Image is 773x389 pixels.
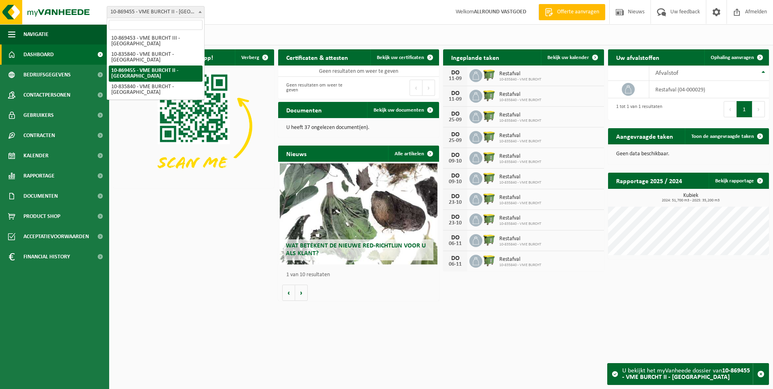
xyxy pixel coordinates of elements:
[447,97,463,102] div: 11-09
[295,285,308,301] button: Volgende
[499,236,541,242] span: Restafval
[612,193,769,203] h3: Kubiek
[499,180,541,185] span: 10-835840 - VME BURCHT
[447,262,463,267] div: 06-11
[447,193,463,200] div: DO
[370,49,438,66] a: Bekijk uw certificaten
[499,160,541,165] span: 10-835840 - VME BURCHT
[447,117,463,123] div: 25-09
[608,49,667,65] h2: Uw afvalstoffen
[23,206,60,226] span: Product Shop
[655,70,678,76] span: Afvalstof
[388,146,438,162] a: Alle artikelen
[109,82,203,98] li: 10-835840 - VME BURCHT - [GEOGRAPHIC_DATA]
[282,285,295,301] button: Vorige
[541,49,603,66] a: Bekijk uw kalender
[109,33,203,49] li: 10-869453 - VME BURCHT III - [GEOGRAPHIC_DATA]
[482,192,496,205] img: WB-1100-HPE-GN-50
[447,152,463,159] div: DO
[499,139,541,144] span: 10-835840 - VME BURCHT
[482,171,496,185] img: WB-1100-HPE-GN-50
[447,90,463,97] div: DO
[499,133,541,139] span: Restafval
[23,44,54,65] span: Dashboard
[443,49,507,65] h2: Ingeplande taken
[374,108,424,113] span: Bekijk uw documenten
[447,173,463,179] div: DO
[482,254,496,267] img: WB-1100-HPE-GN-50
[447,111,463,117] div: DO
[691,134,754,139] span: Toon de aangevraagde taken
[649,81,769,98] td: restafval (04-000029)
[286,125,431,131] p: U heeft 37 ongelezen document(en).
[286,243,426,257] span: Wat betekent de nieuwe RED-richtlijn voor u als klant?
[499,91,541,98] span: Restafval
[280,163,437,264] a: Wat betekent de nieuwe RED-richtlijn voor u als klant?
[241,55,259,60] span: Verberg
[704,49,768,66] a: Ophaling aanvragen
[23,85,70,105] span: Contactpersonen
[737,101,752,117] button: 1
[555,8,601,16] span: Offerte aanvragen
[482,233,496,247] img: WB-1100-HPE-GN-50
[447,235,463,241] div: DO
[474,9,526,15] strong: ALLROUND VASTGOED
[685,128,768,144] a: Toon de aangevraagde taken
[109,66,203,82] li: 10-869455 - VME BURCHT II - [GEOGRAPHIC_DATA]
[286,272,435,278] p: 1 van 10 resultaten
[547,55,589,60] span: Bekijk uw kalender
[539,4,605,20] a: Offerte aanvragen
[499,153,541,160] span: Restafval
[482,89,496,102] img: WB-1100-HPE-GN-50
[499,194,541,201] span: Restafval
[482,212,496,226] img: WB-1100-HPE-GN-50
[499,71,541,77] span: Restafval
[499,77,541,82] span: 10-835840 - VME BURCHT
[23,247,70,267] span: Financial History
[482,130,496,144] img: WB-1100-HPE-GN-50
[499,112,541,118] span: Restafval
[499,222,541,226] span: 10-835840 - VME BURCHT
[23,226,89,247] span: Acceptatievoorwaarden
[711,55,754,60] span: Ophaling aanvragen
[113,66,274,186] img: Download de VHEPlus App
[482,150,496,164] img: WB-1100-HPE-GN-50
[23,146,49,166] span: Kalender
[499,201,541,206] span: 10-835840 - VME BURCHT
[23,105,54,125] span: Gebruikers
[499,98,541,103] span: 10-835840 - VME BURCHT
[447,159,463,164] div: 09-10
[447,131,463,138] div: DO
[23,24,49,44] span: Navigatie
[447,76,463,82] div: 11-09
[447,138,463,144] div: 25-09
[278,102,330,118] h2: Documenten
[499,215,541,222] span: Restafval
[422,80,435,96] button: Next
[107,6,204,18] span: 10-869455 - VME BURCHT II - AALST
[447,220,463,226] div: 23-10
[109,49,203,66] li: 10-835840 - VME BURCHT - [GEOGRAPHIC_DATA]
[709,173,768,189] a: Bekijk rapportage
[447,241,463,247] div: 06-11
[608,128,681,144] h2: Aangevraagde taken
[282,79,355,97] div: Geen resultaten om weer te geven
[278,146,315,161] h2: Nieuws
[724,101,737,117] button: Previous
[612,199,769,203] span: 2024: 51,700 m3 - 2025: 35,200 m3
[235,49,273,66] button: Verberg
[377,55,424,60] span: Bekijk uw certificaten
[482,68,496,82] img: WB-1100-HPE-GN-50
[499,174,541,180] span: Restafval
[608,173,690,188] h2: Rapportage 2025 / 2024
[23,125,55,146] span: Contracten
[447,70,463,76] div: DO
[447,200,463,205] div: 23-10
[752,101,765,117] button: Next
[107,6,205,18] span: 10-869455 - VME BURCHT II - AALST
[23,186,58,206] span: Documenten
[447,179,463,185] div: 09-10
[482,109,496,123] img: WB-1100-HPE-GN-50
[622,364,753,385] div: U bekijkt het myVanheede dossier van
[278,66,439,77] td: Geen resultaten om weer te geven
